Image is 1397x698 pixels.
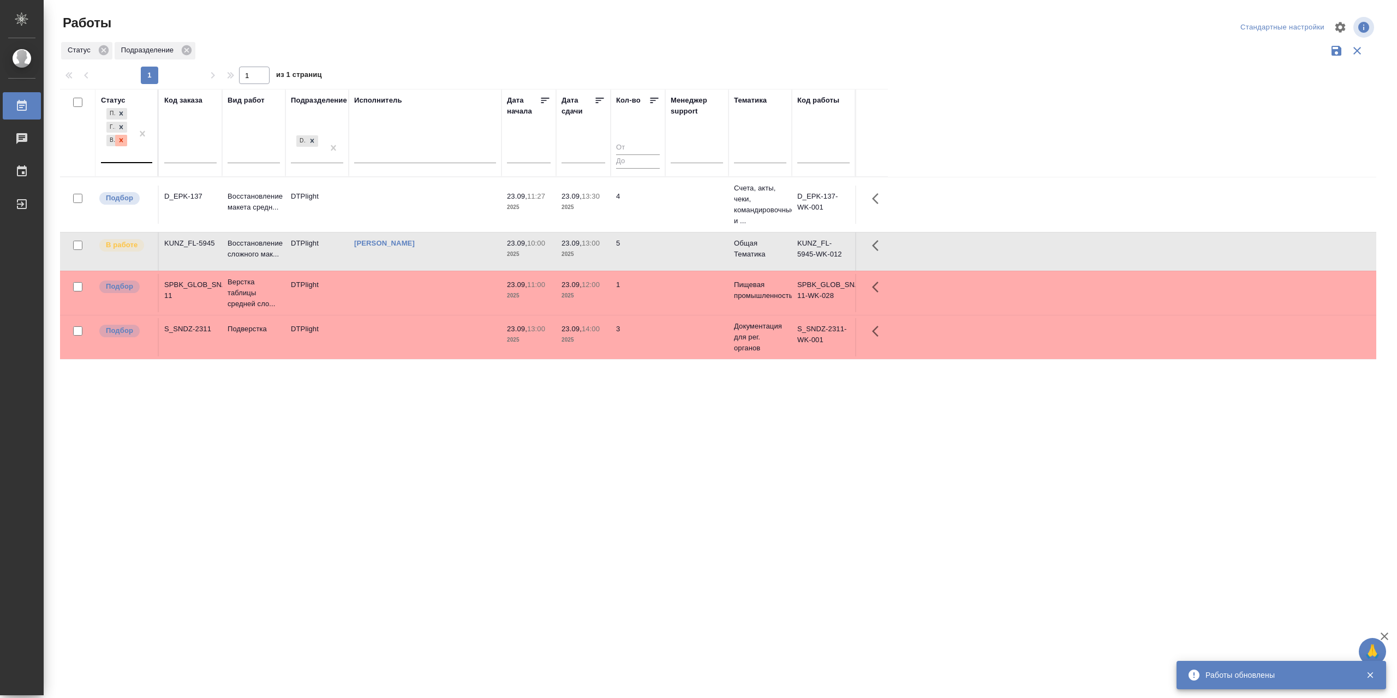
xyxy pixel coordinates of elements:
[865,186,892,212] button: Здесь прячутся важные кнопки
[865,274,892,300] button: Здесь прячутся важные кнопки
[276,68,322,84] span: из 1 страниц
[527,239,545,247] p: 10:00
[106,240,138,250] p: В работе
[228,238,280,260] p: Восстановление сложного мак...
[98,191,152,206] div: Можно подбирать исполнителей
[1327,14,1353,40] span: Настроить таблицу
[734,95,767,106] div: Тематика
[507,335,551,345] p: 2025
[797,95,839,106] div: Код работы
[61,42,112,59] div: Статус
[106,135,115,146] div: В работе
[562,249,605,260] p: 2025
[507,239,527,247] p: 23.09,
[354,239,415,247] a: [PERSON_NAME]
[115,42,195,59] div: Подразделение
[562,325,582,333] p: 23.09,
[164,279,217,301] div: SPBK_GLOB_SNACK-11
[60,14,111,32] span: Работы
[1359,670,1381,680] button: Закрыть
[507,192,527,200] p: 23.09,
[792,232,855,271] td: KUNZ_FL-5945-WK-012
[106,325,133,336] p: Подбор
[616,95,641,106] div: Кол-во
[734,183,786,226] p: Счета, акты, чеки, командировочные и ...
[228,191,280,213] p: Восстановление макета средн...
[101,95,126,106] div: Статус
[228,324,280,335] p: Подверстка
[164,324,217,335] div: S_SNDZ-2311
[285,318,349,356] td: DTPlight
[582,192,600,200] p: 13:30
[228,277,280,309] p: Верстка таблицы средней сло...
[734,238,786,260] p: Общая Тематика
[582,239,600,247] p: 13:00
[507,325,527,333] p: 23.09,
[291,95,347,106] div: Подразделение
[734,279,786,301] p: Пищевая промышленность
[616,154,660,168] input: До
[1353,17,1376,38] span: Посмотреть информацию
[562,239,582,247] p: 23.09,
[611,318,665,356] td: 3
[792,318,855,356] td: S_SNDZ-2311-WK-001
[285,232,349,271] td: DTPlight
[611,274,665,312] td: 1
[164,238,217,249] div: KUNZ_FL-5945
[527,281,545,289] p: 11:00
[98,279,152,294] div: Можно подбирать исполнителей
[105,107,128,121] div: Подбор, Готов к работе, В работе
[164,191,217,202] div: D_EPK-137
[1205,670,1350,681] div: Работы обновлены
[507,202,551,213] p: 2025
[106,281,133,292] p: Подбор
[106,193,133,204] p: Подбор
[865,232,892,259] button: Здесь прячутся важные кнопки
[1238,19,1327,36] div: split button
[285,186,349,224] td: DTPlight
[285,274,349,312] td: DTPlight
[611,232,665,271] td: 5
[527,325,545,333] p: 13:00
[582,281,600,289] p: 12:00
[562,192,582,200] p: 23.09,
[98,324,152,338] div: Можно подбирать исполнителей
[671,95,723,117] div: Менеджер support
[562,202,605,213] p: 2025
[106,122,115,133] div: Готов к работе
[865,318,892,344] button: Здесь прячутся важные кнопки
[611,186,665,224] td: 4
[562,95,594,117] div: Дата сдачи
[98,238,152,253] div: Исполнитель выполняет работу
[616,141,660,155] input: От
[354,95,402,106] div: Исполнитель
[527,192,545,200] p: 11:27
[562,281,582,289] p: 23.09,
[582,325,600,333] p: 14:00
[562,290,605,301] p: 2025
[507,281,527,289] p: 23.09,
[296,135,306,147] div: DTPlight
[1326,40,1347,61] button: Сохранить фильтры
[105,121,128,134] div: Подбор, Готов к работе, В работе
[792,186,855,224] td: D_EPK-137-WK-001
[1359,638,1386,665] button: 🙏
[507,290,551,301] p: 2025
[164,95,202,106] div: Код заказа
[106,108,115,120] div: Подбор
[121,45,177,56] p: Подразделение
[68,45,94,56] p: Статус
[1363,640,1382,663] span: 🙏
[228,95,265,106] div: Вид работ
[792,274,855,312] td: SPBK_GLOB_SNACK-11-WK-028
[507,95,540,117] div: Дата начала
[734,321,786,354] p: Документация для рег. органов
[507,249,551,260] p: 2025
[1347,40,1368,61] button: Сбросить фильтры
[562,335,605,345] p: 2025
